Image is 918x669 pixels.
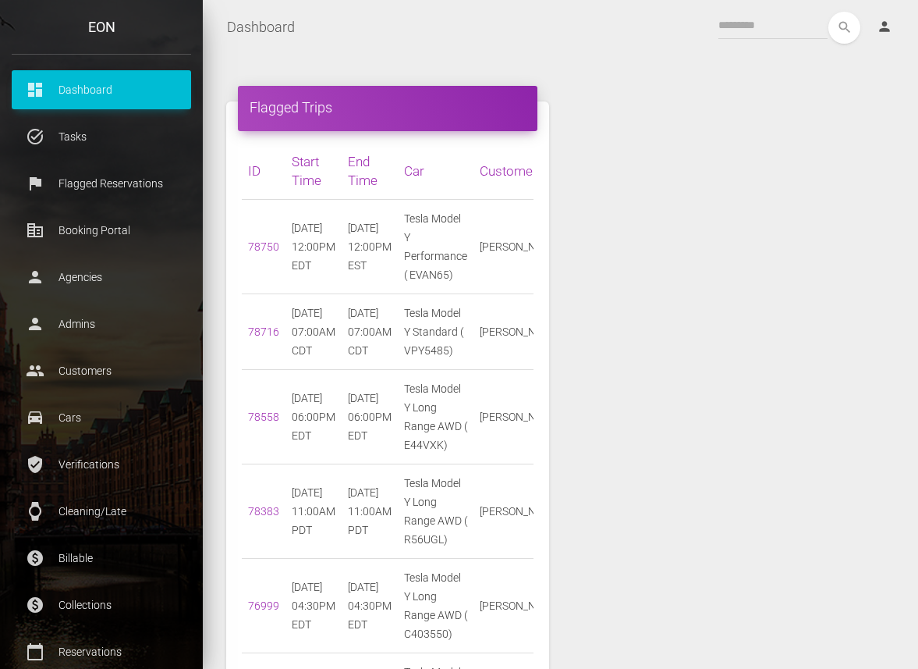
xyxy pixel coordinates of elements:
td: Tesla Model Y Performance ( EVAN65) [398,200,473,294]
p: Dashboard [23,78,179,101]
a: task_alt Tasks [12,117,191,156]
a: drive_eta Cars [12,398,191,437]
td: [DATE] 07:00AM CDT [285,294,342,370]
button: search [828,12,860,44]
p: Billable [23,546,179,570]
a: verified_user Verifications [12,445,191,484]
th: ID [242,143,285,200]
p: Reservations [23,640,179,664]
th: Customer [473,143,567,200]
td: [DATE] 07:00AM CDT [342,294,398,370]
a: 78383 [248,505,279,518]
td: [DATE] 04:30PM EDT [342,559,398,653]
td: [DATE] 11:00AM PDT [285,464,342,559]
td: [DATE] 06:00PM EDT [342,370,398,464]
td: [PERSON_NAME] [473,294,567,370]
p: Booking Portal [23,219,179,242]
td: Tesla Model Y Long Range AWD ( R56UGL) [398,464,473,559]
td: [PERSON_NAME] [473,464,567,559]
a: corporate_fare Booking Portal [12,211,191,250]
td: [DATE] 12:00PM EST [342,200,398,294]
a: flag Flagged Reservations [12,164,191,203]
p: Agencies [23,265,179,289]
a: watch Cleaning/Late [12,492,191,531]
p: Cars [23,406,179,429]
a: 78750 [248,240,279,253]
a: people Customers [12,351,191,390]
td: Tesla Model Y Standard ( VPY5485) [398,294,473,370]
i: person [877,19,892,34]
p: Flagged Reservations [23,172,179,195]
a: 78558 [248,411,279,423]
p: Admins [23,312,179,336]
td: [DATE] 04:30PM EDT [285,559,342,653]
th: Car [398,143,473,200]
a: paid Collections [12,585,191,625]
a: 76999 [248,600,279,612]
p: Collections [23,593,179,617]
td: [PERSON_NAME] [473,559,567,653]
p: Tasks [23,125,179,148]
th: End Time [342,143,398,200]
p: Verifications [23,453,179,476]
th: Start Time [285,143,342,200]
a: paid Billable [12,539,191,578]
a: person Agencies [12,258,191,297]
a: Dashboard [227,8,295,47]
td: [DATE] 06:00PM EDT [285,370,342,464]
td: [PERSON_NAME] [473,200,567,294]
a: person Admins [12,304,191,343]
td: Tesla Model Y Long Range AWD ( E44VXK) [398,370,473,464]
p: Customers [23,359,179,383]
td: [PERSON_NAME] [473,370,567,464]
td: [DATE] 11:00AM PDT [342,464,398,559]
td: [DATE] 12:00PM EDT [285,200,342,294]
a: dashboard Dashboard [12,70,191,109]
td: Tesla Model Y Long Range AWD ( C403550) [398,559,473,653]
p: Cleaning/Late [23,500,179,523]
a: person [865,12,906,43]
a: 78716 [248,326,279,338]
h4: Flagged Trips [250,98,526,117]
